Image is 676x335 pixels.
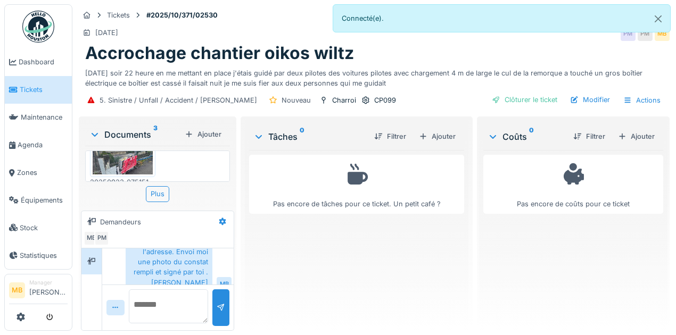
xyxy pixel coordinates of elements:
[5,76,72,104] a: Tickets
[282,95,311,105] div: Nouveau
[93,147,153,174] img: ua3vl7zl5vqec88cfj6kac7om436
[5,187,72,214] a: Équipements
[490,160,656,209] div: Pas encore de coûts pour ce ticket
[180,127,226,141] div: Ajouter
[529,130,534,143] sup: 0
[146,186,169,202] div: Plus
[333,4,671,32] div: Connecté(e).
[18,140,68,150] span: Agenda
[488,93,562,107] div: Clôturer le ticket
[94,231,109,246] div: PM
[85,64,663,88] div: [DATE] soir 22 heure en me mettant en place j'étais guidé par deux pilotes des voitures pilotes a...
[621,26,636,41] div: PM
[21,112,68,122] span: Maintenance
[256,160,457,209] div: Pas encore de tâches pour ce ticket. Un petit café ?
[655,26,670,41] div: MB
[19,57,68,67] span: Dashboard
[5,104,72,131] a: Maintenance
[300,130,304,143] sup: 0
[84,231,98,246] div: MB
[29,279,68,287] div: Manager
[619,93,665,108] div: Actions
[29,279,68,301] li: [PERSON_NAME]
[566,93,614,107] div: Modifier
[646,5,670,33] button: Close
[142,10,222,20] strong: #2025/10/371/02530
[5,131,72,159] a: Agenda
[9,282,25,298] li: MB
[100,95,257,105] div: 5. Sinistre / Unfall / Accident / [PERSON_NAME]
[488,130,565,143] div: Coûts
[217,277,232,292] div: MB
[638,26,653,41] div: PM
[5,241,72,269] a: Statistiques
[90,177,155,187] div: 20250923_075151.jpg
[100,217,141,227] div: Demandeurs
[89,128,180,141] div: Documents
[569,129,609,144] div: Filtrer
[107,10,130,20] div: Tickets
[253,130,366,143] div: Tâches
[153,128,158,141] sup: 3
[5,214,72,241] a: Stock
[614,129,659,144] div: Ajouter
[9,279,68,304] a: MB Manager[PERSON_NAME]
[5,48,72,76] a: Dashboard
[5,159,72,187] a: Zones
[370,129,410,144] div: Filtrer
[95,28,118,38] div: [DATE]
[415,129,460,144] div: Ajouter
[85,43,354,63] h1: Accrochage chantier oikos wiltz
[21,195,68,205] span: Équipements
[20,250,68,261] span: Statistiques
[22,11,54,43] img: Badge_color-CXgf-gQk.svg
[20,85,68,95] span: Tickets
[17,167,68,178] span: Zones
[20,223,68,233] span: Stock
[332,95,356,105] div: Charroi
[374,95,396,105] div: CP099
